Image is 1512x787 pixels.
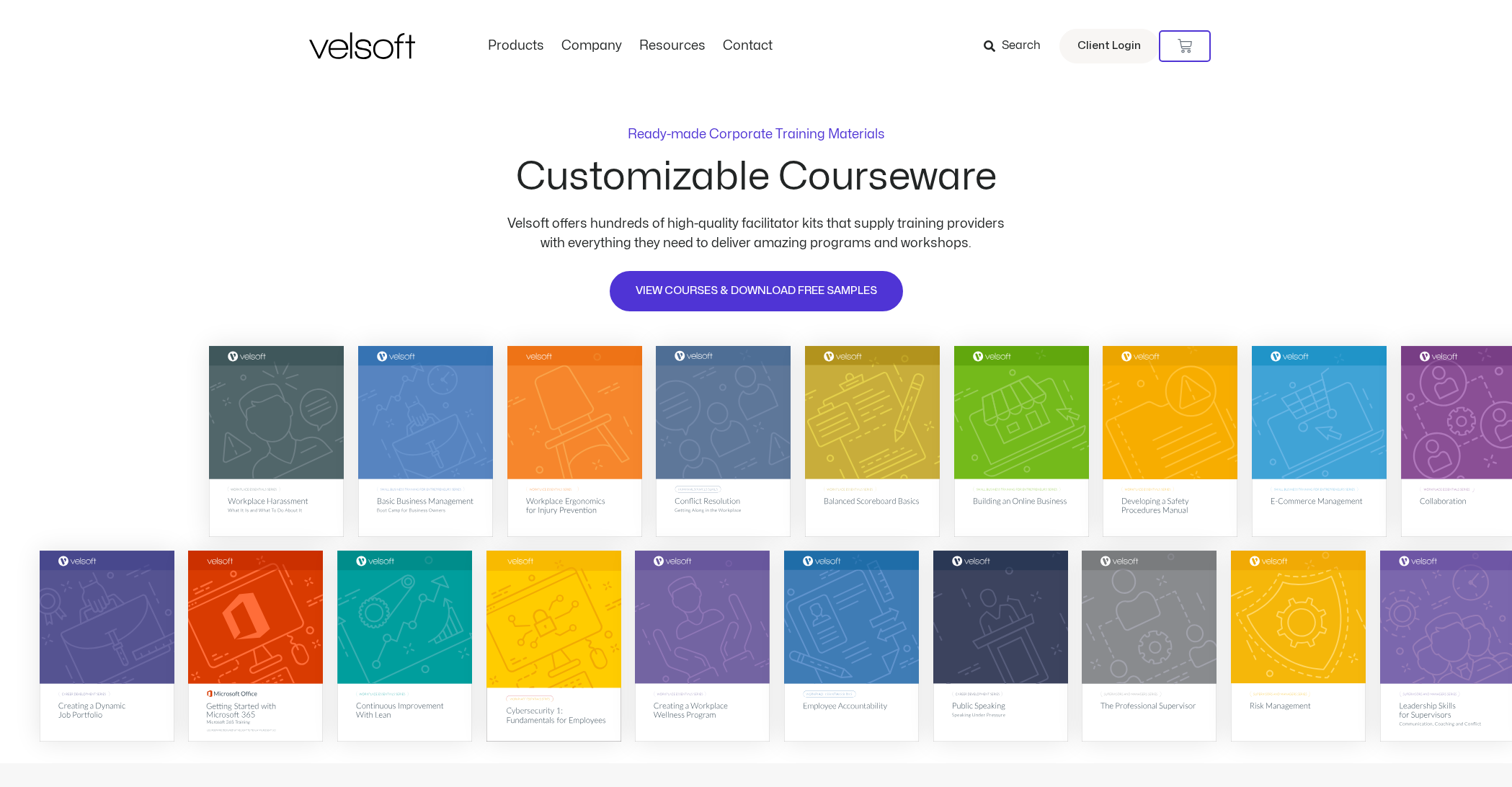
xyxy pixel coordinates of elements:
a: ResourcesMenu Toggle [631,38,714,54]
span: VIEW COURSES & DOWNLOAD FREE SAMPLES [636,283,877,300]
p: Velsoft offers hundreds of high-quality facilitator kits that supply training providers with ever... [497,214,1015,253]
span: Client Login [1077,37,1141,55]
a: ProductsMenu Toggle [479,38,553,54]
a: CompanyMenu Toggle [553,38,631,54]
img: Velsoft Training Materials [309,32,415,59]
nav: Menu [479,38,781,54]
p: Ready-made Corporate Training Materials [628,128,885,141]
a: VIEW COURSES & DOWNLOAD FREE SAMPLES [608,270,904,313]
a: Client Login [1059,29,1159,63]
a: ContactMenu Toggle [714,38,781,54]
h2: Customizable Courseware [516,158,997,197]
a: Search [984,34,1051,58]
span: Search [1002,37,1041,55]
